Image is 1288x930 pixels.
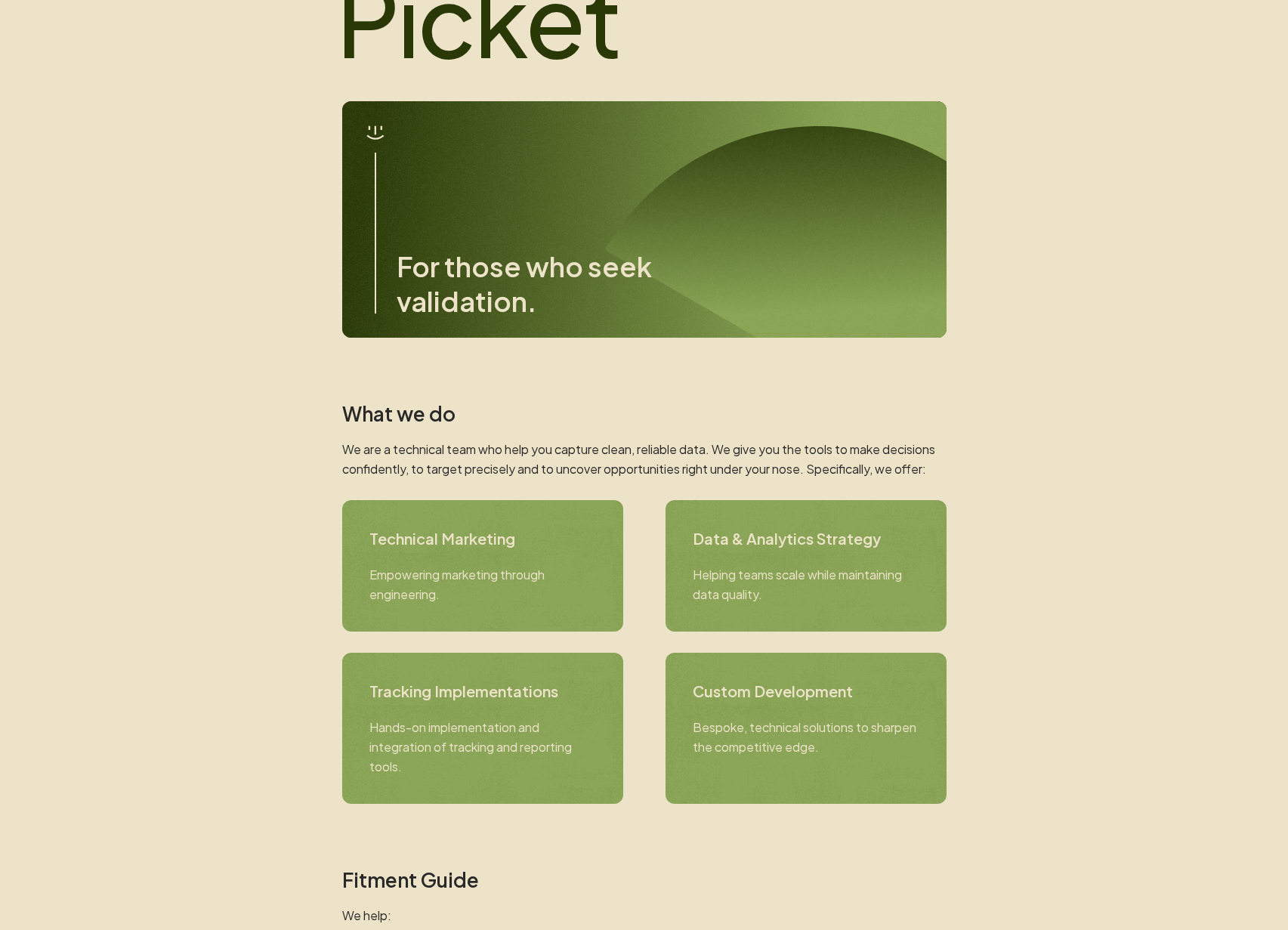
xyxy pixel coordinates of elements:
p: We are a technical team who help you capture clean, reliable data. We give you the tools to make ... [342,440,947,479]
h2: What we do [342,402,947,426]
h3: Custom Development [693,680,919,703]
p: Hands-on implementation and integration of tracking and reporting tools. [369,718,596,777]
p: Helping teams scale while maintaining data quality. [693,565,919,604]
h3: For those who seek validation. [397,249,699,319]
h3: Tracking Implementations [369,680,596,703]
p: Bespoke, technical solutions to sharpen the competitive edge. [693,718,919,757]
h3: Technical Marketing [369,527,596,550]
h2: Fitment Guide [342,868,947,892]
p: We help: [342,906,947,925]
h3: Data & Analytics Strategy [693,527,919,550]
p: Empowering marketing through engineering. [369,565,596,604]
